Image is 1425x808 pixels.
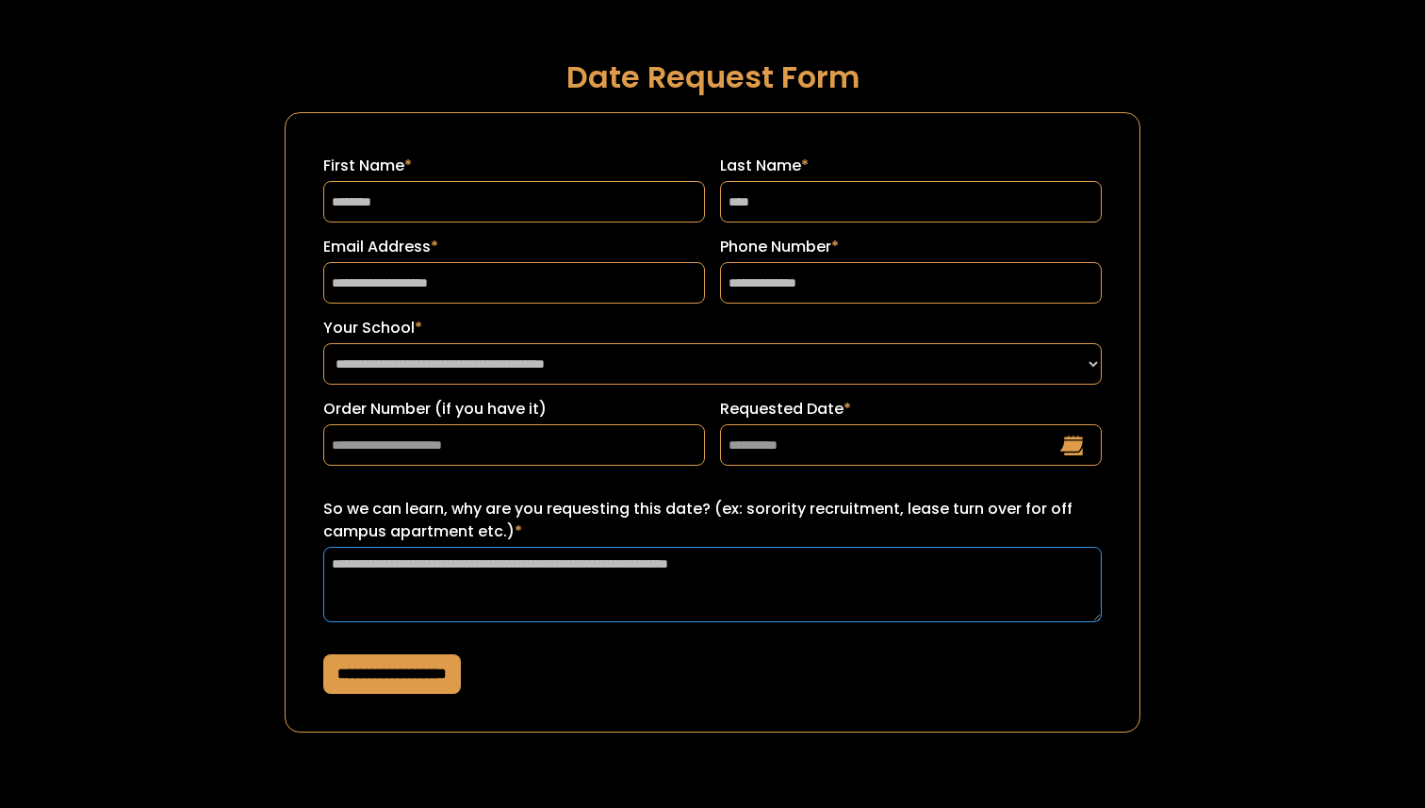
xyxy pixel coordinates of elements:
label: Order Number (if you have it) [323,398,705,420]
label: Your School [323,317,1101,339]
label: Last Name [720,155,1102,177]
label: First Name [323,155,705,177]
form: Request a Date Form [285,112,1139,733]
label: Requested Date [720,398,1102,420]
label: Phone Number [720,236,1102,258]
label: So we can learn, why are you requesting this date? (ex: sorority recruitment, lease turn over for... [323,498,1101,543]
label: Email Address [323,236,705,258]
h1: Date Request Form [285,60,1139,93]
